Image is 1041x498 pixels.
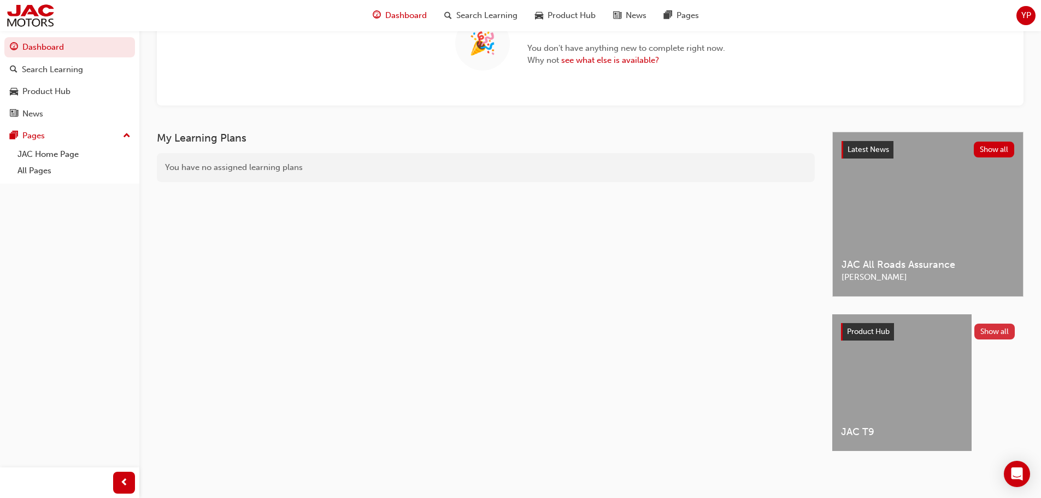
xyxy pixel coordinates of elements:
span: You don't have anything new to complete right now. [527,42,725,55]
div: Pages [22,130,45,142]
button: Pages [4,126,135,146]
span: News [626,9,646,22]
a: search-iconSearch Learning [436,4,526,27]
span: YP [1021,9,1031,22]
a: Product Hub [4,81,135,102]
span: up-icon [123,129,131,143]
a: news-iconNews [604,4,655,27]
span: pages-icon [10,131,18,141]
span: guage-icon [373,9,381,22]
span: Product Hub [548,9,596,22]
a: car-iconProduct Hub [526,4,604,27]
h3: My Learning Plans [157,132,815,144]
span: Search Learning [456,9,517,22]
span: Dashboard [385,9,427,22]
span: prev-icon [120,476,128,490]
div: Search Learning [22,63,83,76]
img: jac-portal [5,3,55,28]
a: JAC T9 [832,314,972,451]
span: Why not [527,54,725,67]
span: 🎉 [469,37,496,50]
a: All Pages [13,162,135,179]
a: Latest NewsShow all [842,141,1014,159]
span: Product Hub [847,327,890,336]
a: News [4,104,135,124]
button: Show all [974,324,1015,339]
span: Pages [677,9,699,22]
button: Show all [974,142,1015,157]
span: guage-icon [10,43,18,52]
span: news-icon [10,109,18,119]
div: News [22,108,43,120]
div: Product Hub [22,85,70,98]
span: JAC T9 [841,426,963,438]
div: You have no assigned learning plans [157,153,815,182]
span: search-icon [10,65,17,75]
a: pages-iconPages [655,4,708,27]
button: YP [1016,6,1036,25]
a: Latest NewsShow allJAC All Roads Assurance[PERSON_NAME] [832,132,1024,297]
span: JAC All Roads Assurance [842,259,1014,271]
a: Product HubShow all [841,323,1015,341]
a: Search Learning [4,60,135,80]
span: news-icon [613,9,621,22]
a: JAC Home Page [13,146,135,163]
div: Open Intercom Messenger [1004,461,1030,487]
a: Dashboard [4,37,135,57]
span: pages-icon [664,9,672,22]
a: see what else is available? [561,55,659,65]
span: car-icon [10,87,18,97]
span: car-icon [535,9,543,22]
a: guage-iconDashboard [364,4,436,27]
span: Latest News [848,145,889,154]
button: DashboardSearch LearningProduct HubNews [4,35,135,126]
span: [PERSON_NAME] [842,271,1014,284]
span: search-icon [444,9,452,22]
